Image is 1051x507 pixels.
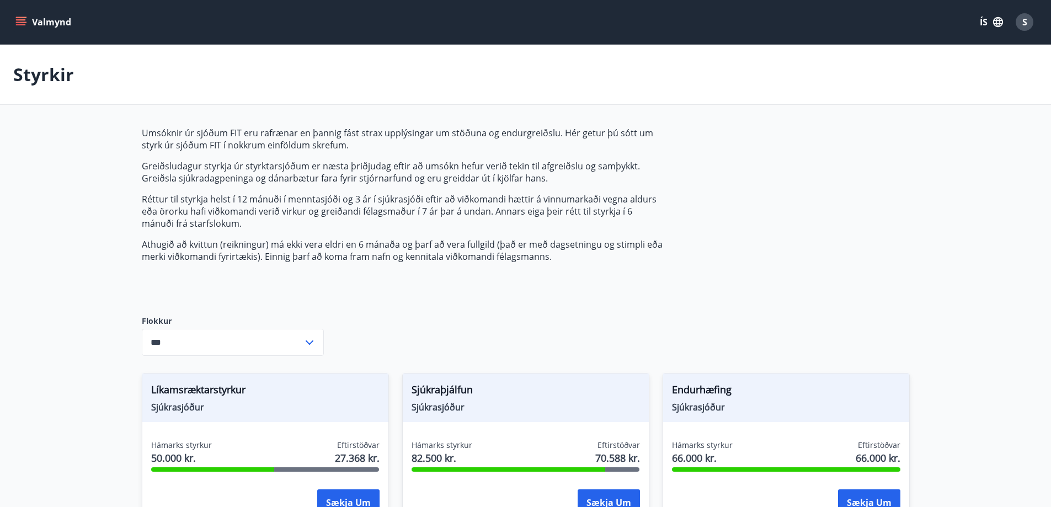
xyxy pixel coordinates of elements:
p: Greiðsludagur styrkja úr styrktarsjóðum er næsta þriðjudag eftir að umsókn hefur verið tekin til ... [142,160,663,184]
span: 66.000 kr. [672,451,733,465]
span: 82.500 kr. [412,451,472,465]
button: S [1011,9,1038,35]
span: 66.000 kr. [856,451,900,465]
span: 50.000 kr. [151,451,212,465]
label: Flokkur [142,316,324,327]
span: 27.368 kr. [335,451,380,465]
p: Styrkir [13,62,74,87]
span: Sjúkrasjóður [412,401,640,413]
span: Hámarks styrkur [151,440,212,451]
span: Eftirstöðvar [858,440,900,451]
p: Umsóknir úr sjóðum FIT eru rafrænar en þannig fást strax upplýsingar um stöðuna og endurgreiðslu.... [142,127,663,151]
span: Sjúkrasjóður [151,401,380,413]
span: Hámarks styrkur [412,440,472,451]
span: Líkamsræktarstyrkur [151,382,380,401]
button: ÍS [974,12,1009,32]
span: S [1022,16,1027,28]
span: Sjúkrasjóður [672,401,900,413]
span: Eftirstöðvar [337,440,380,451]
span: Hámarks styrkur [672,440,733,451]
button: menu [13,12,76,32]
p: Réttur til styrkja helst í 12 mánuði í menntasjóði og 3 ár í sjúkrasjóði eftir að viðkomandi hætt... [142,193,663,230]
span: 70.588 kr. [595,451,640,465]
span: Sjúkraþjálfun [412,382,640,401]
span: Endurhæfing [672,382,900,401]
span: Eftirstöðvar [597,440,640,451]
p: Athugið að kvittun (reikningur) má ekki vera eldri en 6 mánaða og þarf að vera fullgild (það er m... [142,238,663,263]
